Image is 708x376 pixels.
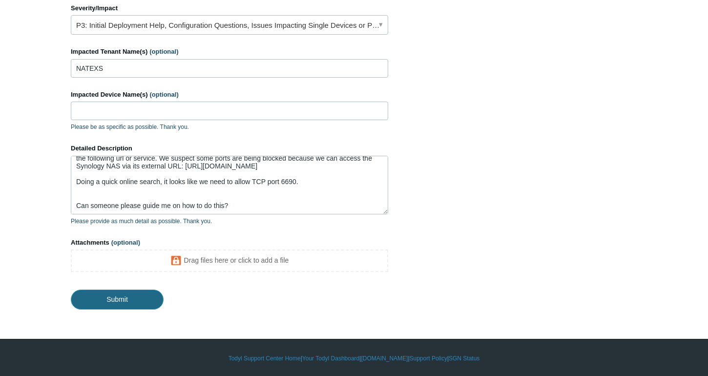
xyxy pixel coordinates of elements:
label: Detailed Description [71,144,388,153]
span: (optional) [150,91,179,98]
span: (optional) [111,239,140,246]
input: Submit [71,290,164,309]
a: P3: Initial Deployment Help, Configuration Questions, Issues Impacting Single Devices or Past Out... [71,15,388,35]
p: Please be as specific as possible. Thank you. [71,123,388,131]
div: | | | | [71,354,637,363]
label: Impacted Tenant Name(s) [71,47,388,57]
a: Your Todyl Dashboard [302,354,359,363]
a: Todyl Support Center Home [229,354,301,363]
label: Impacted Device Name(s) [71,90,388,100]
p: Please provide as much detail as possible. Thank you. [71,217,388,226]
span: (optional) [149,48,178,55]
a: SGN Status [449,354,479,363]
label: Attachments [71,238,388,248]
a: [DOMAIN_NAME] [361,354,408,363]
label: Severity/Impact [71,3,388,13]
a: Support Policy [410,354,447,363]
